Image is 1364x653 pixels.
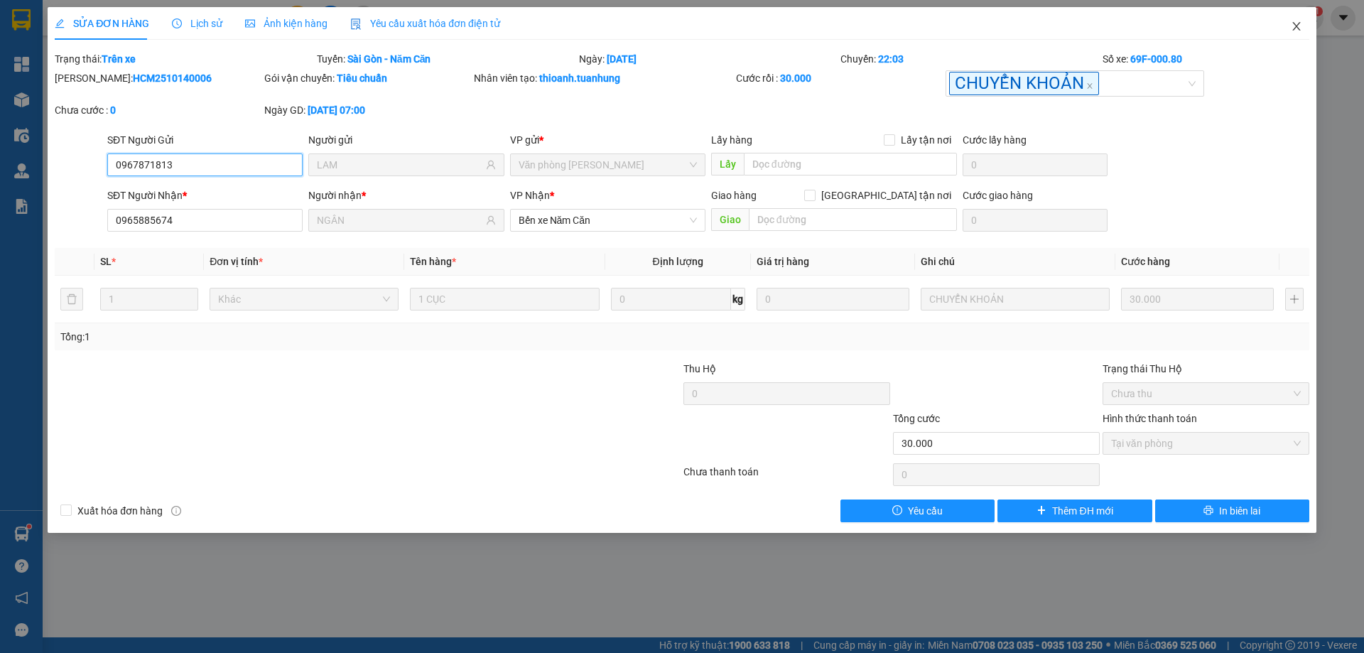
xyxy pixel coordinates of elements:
[839,51,1101,67] div: Chuyến:
[736,70,943,86] div: Cước rồi :
[949,72,1099,95] span: CHUYỂN KHOẢN
[210,256,263,267] span: Đơn vị tính
[1277,7,1316,47] button: Close
[317,212,482,228] input: Tên người nhận
[308,132,504,148] div: Người gửi
[1101,51,1311,67] div: Số xe:
[510,132,705,148] div: VP gửi
[607,53,637,65] b: [DATE]
[245,18,328,29] span: Ảnh kiện hàng
[100,256,112,267] span: SL
[963,153,1108,176] input: Cước lấy hàng
[1219,503,1260,519] span: In biên lai
[474,70,733,86] div: Nhân viên tạo:
[107,188,303,203] div: SĐT Người Nhận
[82,34,93,45] span: environment
[744,153,957,176] input: Dọc đường
[749,208,957,231] input: Dọc đường
[895,132,957,148] span: Lấy tận nơi
[218,288,390,310] span: Khác
[757,288,909,311] input: 0
[55,102,261,118] div: Chưa cước :
[780,72,811,84] b: 30.000
[350,18,362,30] img: icon
[578,51,840,67] div: Ngày:
[963,134,1027,146] label: Cước lấy hàng
[82,9,201,27] b: [PERSON_NAME]
[1203,505,1213,517] span: printer
[60,329,526,345] div: Tổng: 1
[682,464,892,489] div: Chưa thanh toán
[264,102,471,118] div: Ngày GD:
[1036,505,1046,517] span: plus
[893,413,940,424] span: Tổng cước
[410,288,599,311] input: VD: Bàn, Ghế
[55,70,261,86] div: [PERSON_NAME]:
[53,51,315,67] div: Trạng thái:
[1121,256,1170,267] span: Cước hàng
[315,51,578,67] div: Tuyến:
[107,132,303,148] div: SĐT Người Gửi
[1052,503,1113,519] span: Thêm ĐH mới
[840,500,995,522] button: exclamation-circleYêu cầu
[486,160,496,170] span: user
[711,208,749,231] span: Giao
[711,190,757,201] span: Giao hàng
[6,49,271,67] li: 02839.63.63.63
[997,500,1152,522] button: plusThêm ĐH mới
[82,52,93,63] span: phone
[1086,82,1093,90] span: close
[350,18,500,29] span: Yêu cầu xuất hóa đơn điện tử
[519,210,697,231] span: Bến xe Năm Căn
[921,288,1110,311] input: Ghi Chú
[683,363,716,374] span: Thu Hộ
[711,153,744,176] span: Lấy
[308,188,504,203] div: Người nhận
[55,18,65,28] span: edit
[264,70,471,86] div: Gói vận chuyển:
[55,18,149,29] span: SỬA ĐƠN HÀNG
[816,188,957,203] span: [GEOGRAPHIC_DATA] tận nơi
[1111,383,1301,404] span: Chưa thu
[1155,500,1309,522] button: printerIn biên lai
[110,104,116,116] b: 0
[731,288,745,311] span: kg
[172,18,222,29] span: Lịch sử
[519,154,697,176] span: Văn phòng Hồ Chí Minh
[1291,21,1302,32] span: close
[908,503,943,519] span: Yêu cầu
[6,31,271,49] li: 85 [PERSON_NAME]
[6,89,200,112] b: GỬI : Bến xe Năm Căn
[172,18,182,28] span: clock-circle
[317,157,482,173] input: Tên người gửi
[133,72,212,84] b: HCM2510140006
[486,215,496,225] span: user
[60,288,83,311] button: delete
[1130,53,1182,65] b: 69F-000.80
[963,190,1033,201] label: Cước giao hàng
[878,53,904,65] b: 22:03
[347,53,431,65] b: Sài Gòn - Năm Căn
[1103,413,1197,424] label: Hình thức thanh toán
[892,505,902,517] span: exclamation-circle
[1103,361,1309,377] div: Trạng thái Thu Hộ
[510,190,550,201] span: VP Nhận
[308,104,365,116] b: [DATE] 07:00
[915,248,1115,276] th: Ghi chú
[1111,433,1301,454] span: Tại văn phòng
[711,134,752,146] span: Lấy hàng
[102,53,136,65] b: Trên xe
[245,18,255,28] span: picture
[963,209,1108,232] input: Cước giao hàng
[539,72,620,84] b: thioanh.tuanhung
[1121,288,1274,311] input: 0
[171,506,181,516] span: info-circle
[410,256,456,267] span: Tên hàng
[72,503,168,519] span: Xuất hóa đơn hàng
[653,256,703,267] span: Định lượng
[757,256,809,267] span: Giá trị hàng
[337,72,387,84] b: Tiêu chuẩn
[1285,288,1304,311] button: plus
